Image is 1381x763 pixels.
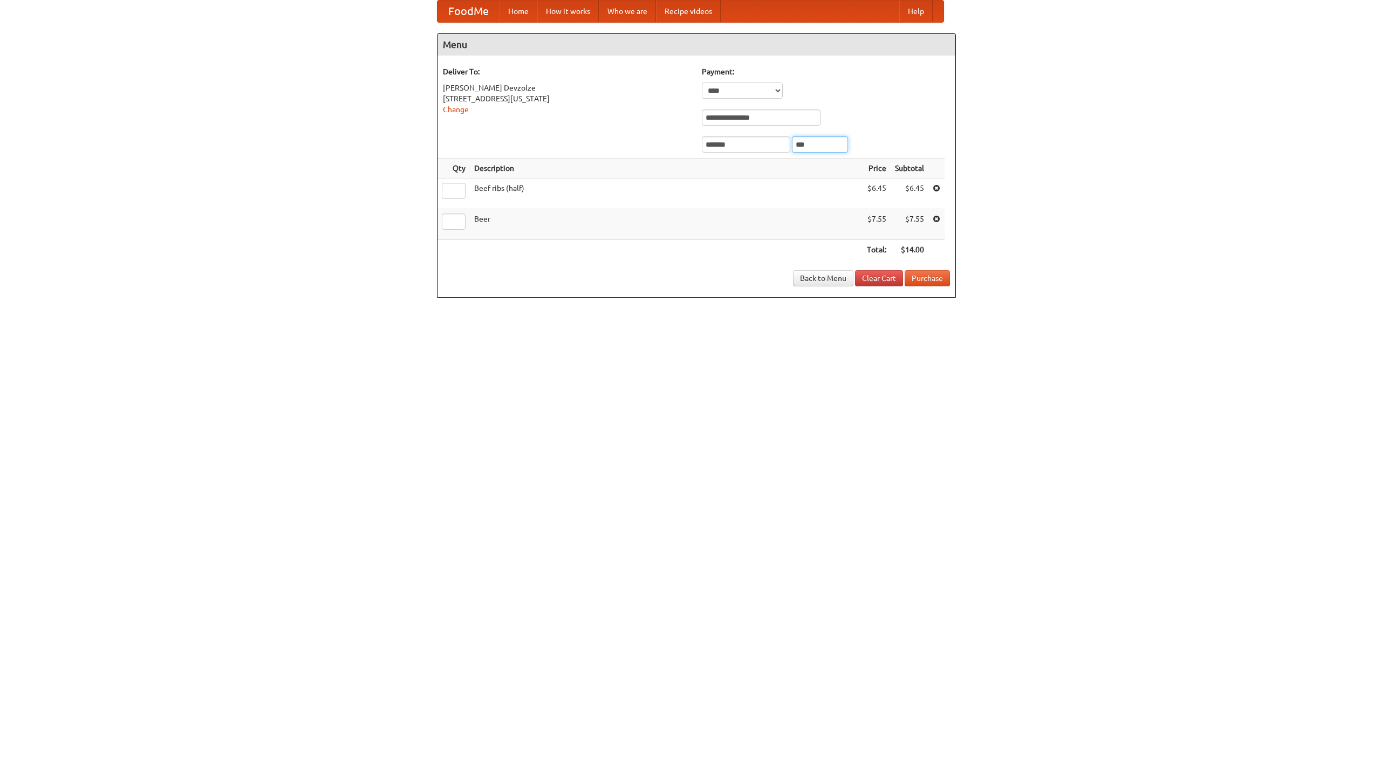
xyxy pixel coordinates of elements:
[863,240,891,260] th: Total:
[891,159,928,178] th: Subtotal
[863,159,891,178] th: Price
[891,209,928,240] td: $7.55
[905,270,950,286] button: Purchase
[599,1,656,22] a: Who we are
[537,1,599,22] a: How it works
[437,159,470,178] th: Qty
[470,178,863,209] td: Beef ribs (half)
[443,66,691,77] h5: Deliver To:
[443,93,691,104] div: [STREET_ADDRESS][US_STATE]
[500,1,537,22] a: Home
[793,270,853,286] a: Back to Menu
[891,240,928,260] th: $14.00
[863,209,891,240] td: $7.55
[899,1,933,22] a: Help
[891,178,928,209] td: $6.45
[470,159,863,178] th: Description
[855,270,903,286] a: Clear Cart
[437,1,500,22] a: FoodMe
[863,178,891,209] td: $6.45
[437,34,955,56] h4: Menu
[443,105,469,114] a: Change
[656,1,721,22] a: Recipe videos
[470,209,863,240] td: Beer
[443,83,691,93] div: [PERSON_NAME] Devzolze
[702,66,950,77] h5: Payment:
